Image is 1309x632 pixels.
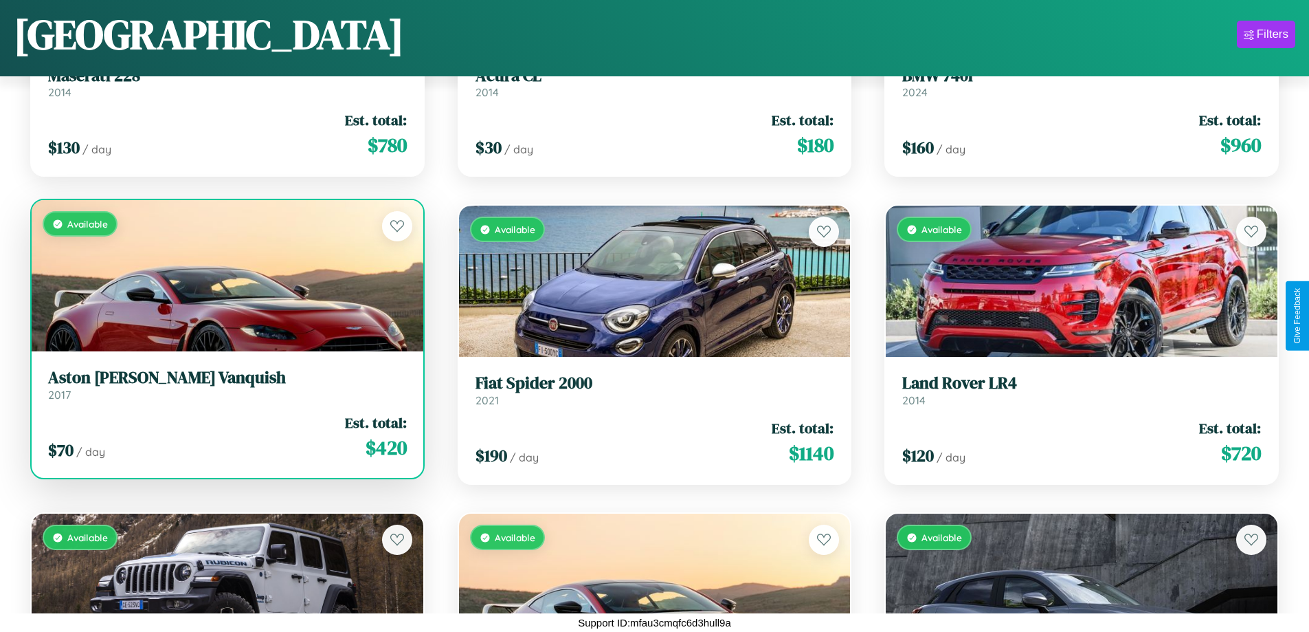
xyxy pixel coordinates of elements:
span: Available [495,532,535,543]
span: $ 30 [476,136,502,159]
span: Available [921,532,962,543]
span: Est. total: [345,413,407,433]
span: 2017 [48,388,71,402]
span: Available [921,224,962,235]
h1: [GEOGRAPHIC_DATA] [14,6,404,63]
span: Est. total: [1199,418,1261,438]
span: Est. total: [772,418,833,438]
span: 2021 [476,393,499,407]
p: Support ID: mfau3cmqfc6d3hull9a [578,613,731,632]
span: Est. total: [772,110,833,130]
span: $ 720 [1221,439,1261,467]
span: / day [937,450,965,464]
span: 2014 [476,85,499,99]
span: Available [495,224,535,235]
div: Give Feedback [1293,288,1302,344]
span: $ 70 [48,439,74,461]
span: $ 780 [368,131,407,159]
span: $ 1140 [789,439,833,467]
span: 2014 [902,393,926,407]
a: BMW 740i2024 [902,66,1261,100]
span: Available [67,532,108,543]
span: $ 420 [366,434,407,461]
span: Est. total: [345,110,407,130]
span: $ 130 [48,136,80,159]
span: $ 160 [902,136,934,159]
span: $ 120 [902,444,934,467]
span: Available [67,218,108,230]
span: 2014 [48,85,71,99]
span: / day [504,142,533,156]
span: / day [82,142,111,156]
span: 2024 [902,85,928,99]
span: $ 960 [1220,131,1261,159]
span: / day [76,445,105,459]
h3: Aston [PERSON_NAME] Vanquish [48,368,407,388]
a: Aston [PERSON_NAME] Vanquish2017 [48,368,407,402]
span: / day [937,142,965,156]
h3: Fiat Spider 2000 [476,373,834,393]
h3: Land Rover LR4 [902,373,1261,393]
a: Fiat Spider 20002021 [476,373,834,407]
div: Filters [1257,28,1288,41]
a: Land Rover LR42014 [902,373,1261,407]
span: $ 190 [476,444,507,467]
a: Acura CL2014 [476,66,834,100]
button: Filters [1237,21,1295,48]
span: Est. total: [1199,110,1261,130]
span: $ 180 [797,131,833,159]
span: / day [510,450,539,464]
a: Maserati 2282014 [48,66,407,100]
